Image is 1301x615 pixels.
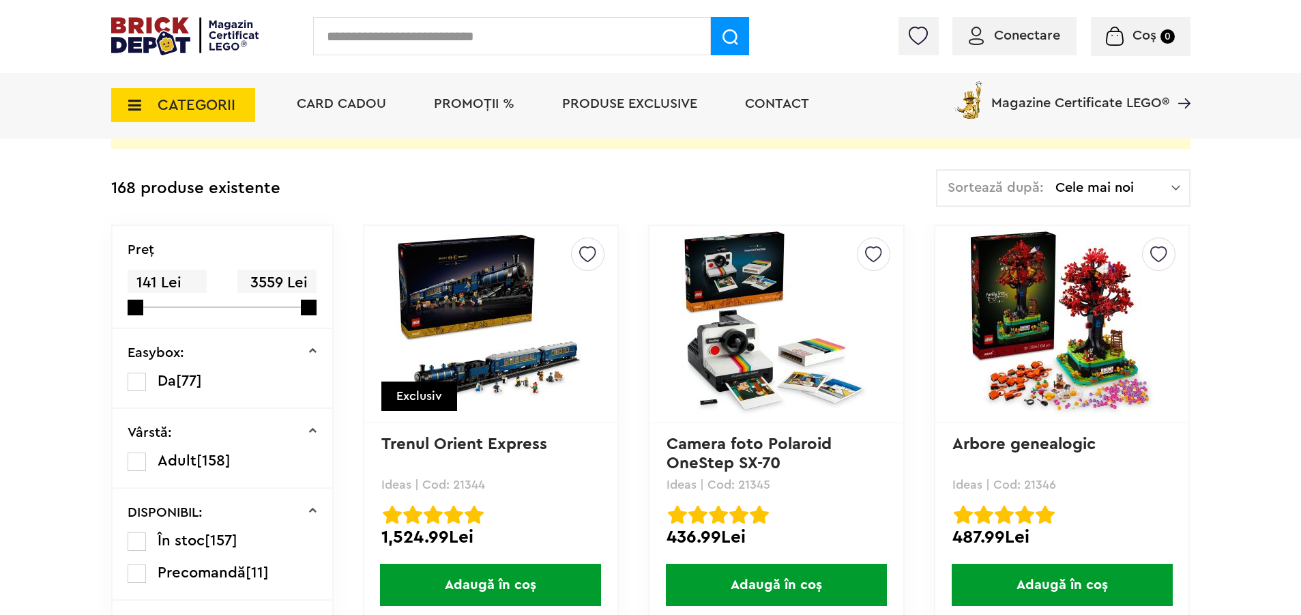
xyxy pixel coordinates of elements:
[158,533,205,548] span: În stoc
[729,505,748,524] img: Evaluare cu stele
[381,478,600,491] p: Ideas | Cod: 21344
[297,97,386,111] a: Card Cadou
[667,478,886,491] p: Ideas | Cod: 21345
[128,243,154,257] p: Preţ
[974,505,993,524] img: Evaluare cu stele
[381,528,600,546] div: 1,524.99Lei
[994,29,1060,42] span: Conectare
[128,346,184,360] p: Easybox:
[995,505,1014,524] img: Evaluare cu stele
[954,505,973,524] img: Evaluare cu stele
[395,229,586,420] img: Trenul Orient Express
[969,29,1060,42] a: Conectare
[383,505,402,524] img: Evaluare cu stele
[709,505,728,524] img: Evaluare cu stele
[381,436,547,453] a: Trenul Orient Express
[434,97,514,111] a: PROMOȚII %
[128,270,207,296] span: 141 Lei
[1036,505,1055,524] img: Evaluare cu stele
[681,229,872,420] img: Camera foto Polaroid OneStep SX-70
[952,528,1171,546] div: 487.99Lei
[667,528,886,546] div: 436.99Lei
[750,505,769,524] img: Evaluare cu stele
[128,506,203,519] p: DISPONIBIL:
[562,97,697,111] a: Produse exclusive
[1169,78,1190,92] a: Magazine Certificate LEGO®
[1055,181,1171,195] span: Cele mai noi
[668,505,687,524] img: Evaluare cu stele
[967,229,1158,420] img: Arbore genealogic
[158,98,235,113] span: CATEGORII
[246,565,269,580] span: [11]
[424,505,443,524] img: Evaluare cu stele
[935,564,1188,606] a: Adaugă în coș
[1015,505,1034,524] img: Evaluare cu stele
[158,565,246,580] span: Precomandă
[403,505,422,524] img: Evaluare cu stele
[952,436,1096,453] a: Arbore genealogic
[237,270,317,296] span: 3559 Lei
[666,564,887,606] span: Adaugă în coș
[196,453,231,468] span: [158]
[381,382,457,411] div: Exclusiv
[1132,29,1156,42] span: Coș
[128,426,172,440] p: Vârstă:
[158,453,196,468] span: Adult
[205,533,237,548] span: [157]
[952,478,1171,491] p: Ideas | Cod: 21346
[649,564,903,606] a: Adaugă în coș
[1160,29,1175,44] small: 0
[158,373,176,388] span: Da
[745,97,809,111] a: Contact
[991,78,1169,110] span: Magazine Certificate LEGO®
[948,181,1044,195] span: Sortează după:
[465,505,484,524] img: Evaluare cu stele
[688,505,707,524] img: Evaluare cu stele
[444,505,463,524] img: Evaluare cu stele
[111,169,280,208] div: 168 produse existente
[364,564,617,606] a: Adaugă în coș
[176,373,202,388] span: [77]
[667,436,836,472] a: Camera foto Polaroid OneStep SX-70
[380,564,601,606] span: Adaugă în coș
[952,564,1173,606] span: Adaugă în coș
